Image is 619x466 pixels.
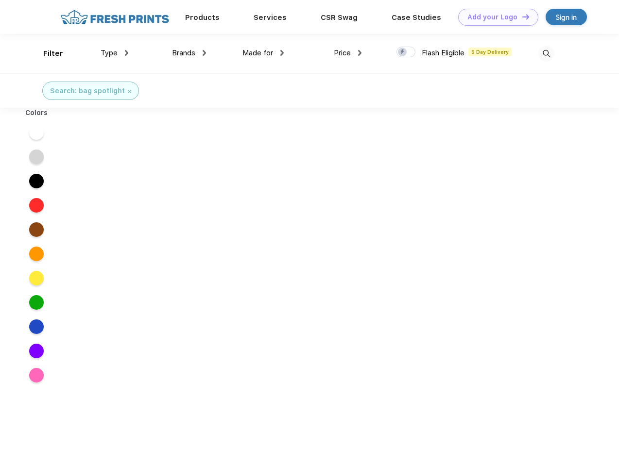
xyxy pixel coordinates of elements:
[334,49,351,57] span: Price
[172,49,195,57] span: Brands
[58,9,172,26] img: fo%20logo%202.webp
[522,14,529,19] img: DT
[467,13,517,21] div: Add your Logo
[18,108,55,118] div: Colors
[125,50,128,56] img: dropdown.png
[280,50,284,56] img: dropdown.png
[242,49,273,57] span: Made for
[185,13,220,22] a: Products
[422,49,464,57] span: Flash Eligible
[50,86,125,96] div: Search: bag spotlight
[468,48,512,56] span: 5 Day Delivery
[128,90,131,93] img: filter_cancel.svg
[101,49,118,57] span: Type
[358,50,361,56] img: dropdown.png
[538,46,554,62] img: desktop_search.svg
[43,48,63,59] div: Filter
[546,9,587,25] a: Sign in
[556,12,577,23] div: Sign in
[203,50,206,56] img: dropdown.png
